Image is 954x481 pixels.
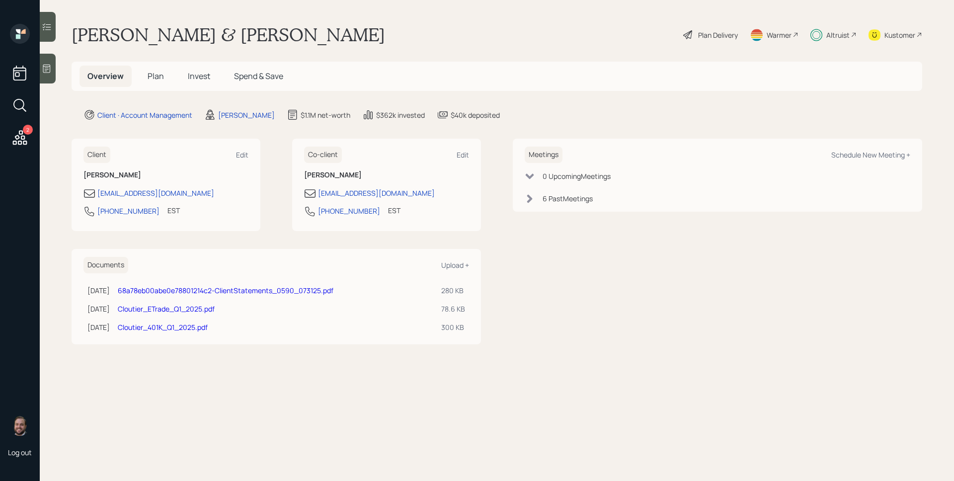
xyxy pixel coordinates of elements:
a: Cloutier_ETrade_Q1_2025.pdf [118,304,215,314]
div: Client · Account Management [97,110,192,120]
div: $1.1M net-worth [301,110,350,120]
h6: Documents [83,257,128,273]
a: 68a78eb00abe0e78801214c2-ClientStatements_0590_073125.pdf [118,286,333,295]
img: james-distasi-headshot.png [10,416,30,436]
div: Edit [236,150,248,160]
h6: Co-client [304,147,342,163]
div: 0 Upcoming Meeting s [543,171,611,181]
div: 2 [23,125,33,135]
h6: [PERSON_NAME] [304,171,469,179]
div: [DATE] [87,285,110,296]
div: [PHONE_NUMBER] [318,206,380,216]
div: Altruist [826,30,850,40]
div: 6 Past Meeting s [543,193,593,204]
div: 280 KB [441,285,465,296]
span: Plan [148,71,164,81]
div: [PHONE_NUMBER] [97,206,159,216]
div: [PERSON_NAME] [218,110,275,120]
div: [DATE] [87,304,110,314]
h6: Meetings [525,147,562,163]
div: $362k invested [376,110,425,120]
a: Cloutier_401K_Q1_2025.pdf [118,322,208,332]
div: $40k deposited [451,110,500,120]
div: [EMAIL_ADDRESS][DOMAIN_NAME] [318,188,435,198]
div: EST [388,205,400,216]
div: Upload + [441,260,469,270]
div: Log out [8,448,32,457]
div: 300 KB [441,322,465,332]
span: Spend & Save [234,71,283,81]
div: 78.6 KB [441,304,465,314]
h1: [PERSON_NAME] & [PERSON_NAME] [72,24,385,46]
div: Edit [457,150,469,160]
span: Overview [87,71,124,81]
div: EST [167,205,180,216]
div: Plan Delivery [698,30,738,40]
div: Warmer [767,30,792,40]
span: Invest [188,71,210,81]
h6: Client [83,147,110,163]
div: Schedule New Meeting + [831,150,910,160]
div: [EMAIL_ADDRESS][DOMAIN_NAME] [97,188,214,198]
h6: [PERSON_NAME] [83,171,248,179]
div: [DATE] [87,322,110,332]
div: Kustomer [884,30,915,40]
